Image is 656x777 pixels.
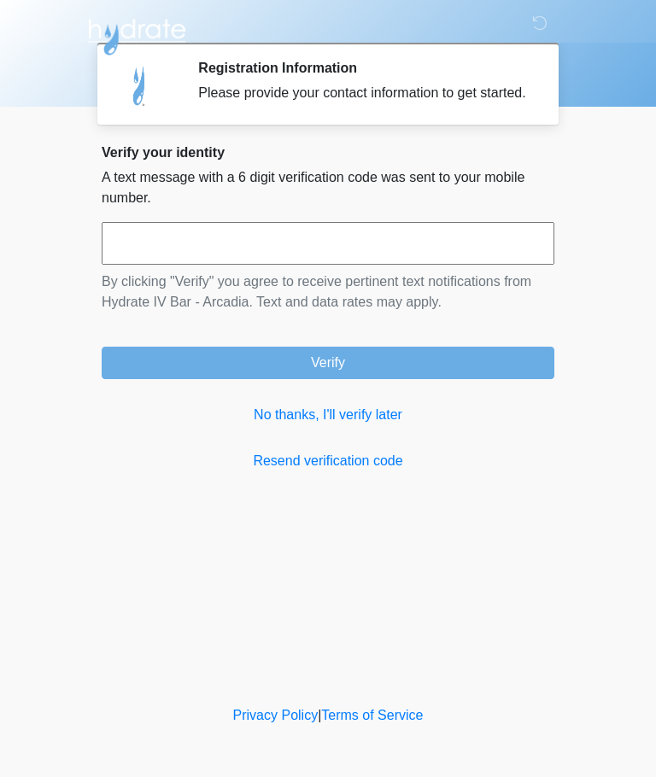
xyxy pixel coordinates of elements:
a: Resend verification code [102,451,554,471]
a: Terms of Service [321,708,423,722]
a: | [318,708,321,722]
button: Verify [102,347,554,379]
img: Agent Avatar [114,60,166,111]
img: Hydrate IV Bar - Arcadia Logo [85,13,189,56]
p: A text message with a 6 digit verification code was sent to your mobile number. [102,167,554,208]
p: By clicking "Verify" you agree to receive pertinent text notifications from Hydrate IV Bar - Arca... [102,272,554,313]
h2: Verify your identity [102,144,554,161]
a: Privacy Policy [233,708,319,722]
a: No thanks, I'll verify later [102,405,554,425]
div: Please provide your contact information to get started. [198,83,529,103]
